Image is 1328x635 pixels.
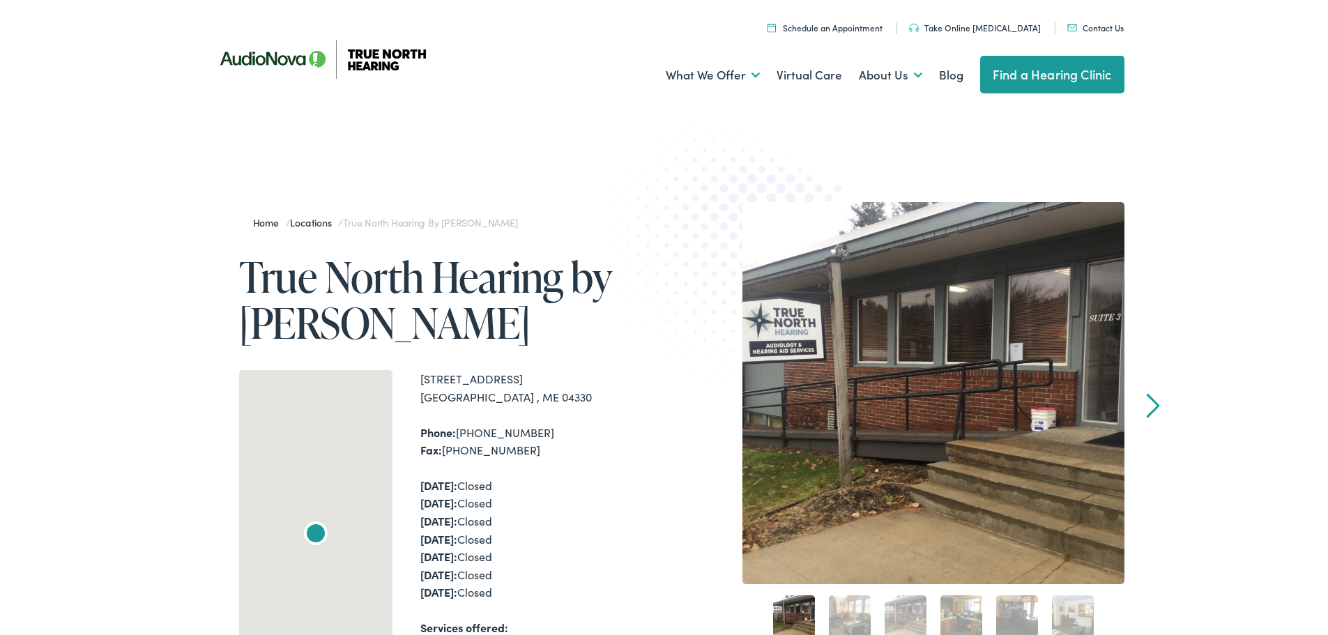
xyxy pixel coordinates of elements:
[420,424,456,440] strong: Phone:
[420,531,457,546] strong: [DATE]:
[420,442,442,457] strong: Fax:
[939,49,963,101] a: Blog
[253,215,286,229] a: Home
[253,215,518,229] span: / /
[299,519,333,552] div: True North Hearing by AudioNova
[343,215,517,229] span: True North Hearing by [PERSON_NAME]
[666,49,760,101] a: What We Offer
[420,620,508,635] strong: Services offered:
[420,549,457,564] strong: [DATE]:
[859,49,922,101] a: About Us
[777,49,842,101] a: Virtual Care
[420,495,457,510] strong: [DATE]:
[290,215,338,229] a: Locations
[420,370,664,406] div: [STREET_ADDRESS] [GEOGRAPHIC_DATA] , ME 04330
[768,23,776,32] img: Icon symbolizing a calendar in color code ffb348
[420,477,664,602] div: Closed Closed Closed Closed Closed Closed Closed
[1146,393,1159,418] a: Next
[1067,22,1124,33] a: Contact Us
[420,567,457,582] strong: [DATE]:
[768,22,883,33] a: Schedule an Appointment
[1067,24,1077,31] img: Mail icon in color code ffb348, used for communication purposes
[909,24,919,32] img: Headphones icon in color code ffb348
[420,424,664,459] div: [PHONE_NUMBER] [PHONE_NUMBER]
[420,584,457,599] strong: [DATE]:
[909,22,1041,33] a: Take Online [MEDICAL_DATA]
[980,56,1124,93] a: Find a Hearing Clinic
[239,254,664,346] h1: True North Hearing by [PERSON_NAME]
[420,513,457,528] strong: [DATE]:
[420,477,457,493] strong: [DATE]:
